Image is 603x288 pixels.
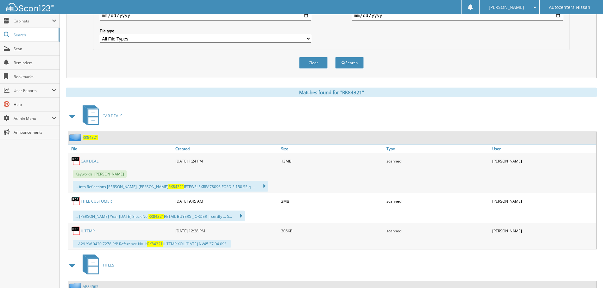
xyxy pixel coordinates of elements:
div: [PERSON_NAME] [491,155,596,167]
div: scanned [385,224,491,237]
span: Admin Menu [14,116,52,121]
span: [PERSON_NAME] [489,5,524,9]
div: scanned [385,195,491,207]
div: scanned [385,155,491,167]
label: File type [100,28,311,34]
div: 3MB [280,195,385,207]
span: RK84321 [168,184,184,189]
a: File [68,144,174,153]
span: CAR DEALS [103,113,122,119]
a: User [491,144,596,153]
div: [DATE] 1:24 PM [174,155,280,167]
span: Bookmarks [14,74,56,79]
div: [DATE] 12:28 PM [174,224,280,237]
span: Cabinets [14,18,52,24]
span: Autocenters Nissan [549,5,590,9]
span: Help [14,102,56,107]
span: User Reports [14,88,52,93]
span: Announcements [14,130,56,135]
a: TITLE CUSTOMER [81,199,112,204]
button: Clear [299,57,328,69]
a: Type [385,144,491,153]
img: scan123-logo-white.svg [6,3,54,11]
div: [DATE] 9:45 AM [174,195,280,207]
div: 306KB [280,224,385,237]
img: PDF.png [71,226,81,236]
a: Size [280,144,385,153]
a: CAR DEAL [81,158,98,164]
button: Search [335,57,364,69]
a: TITLES [79,253,114,278]
div: [PERSON_NAME] [491,195,596,207]
div: ... [PERSON_NAME] Year [DATE] Slock No, RETAIL BUYERS _ ORDER | certify ... S... [73,211,245,221]
div: 13MB [280,155,385,167]
input: end [352,10,563,21]
a: CAR DEALS [79,103,122,128]
div: ... into Reflections [PERSON_NAME]. [PERSON_NAME] IFTFWSLSXRFA78096 FORD F-150 SS q .... [73,181,268,192]
iframe: Chat Widget [571,258,603,288]
input: start [100,10,311,21]
span: TITLES [103,262,114,268]
span: Search [14,32,55,38]
img: PDF.png [71,156,81,166]
div: Matches found for "RK84321" [66,88,597,97]
span: Reminders [14,60,56,65]
span: Keywords: [PERSON_NAME] [73,170,127,178]
a: RK84321 [83,135,98,140]
span: RK84321 [147,241,163,247]
img: folder2.png [69,133,83,141]
a: IL TEMP [81,228,95,234]
a: Created [174,144,280,153]
img: PDF.png [71,196,81,206]
div: [PERSON_NAME] [491,224,596,237]
span: RK84321 [148,214,164,219]
div: ...A29 YW 0420 7278 P/P Reference No.1: IL TEMP XOL [DATE] NV45 37.04 09/... [73,240,231,248]
span: Scan [14,46,56,52]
